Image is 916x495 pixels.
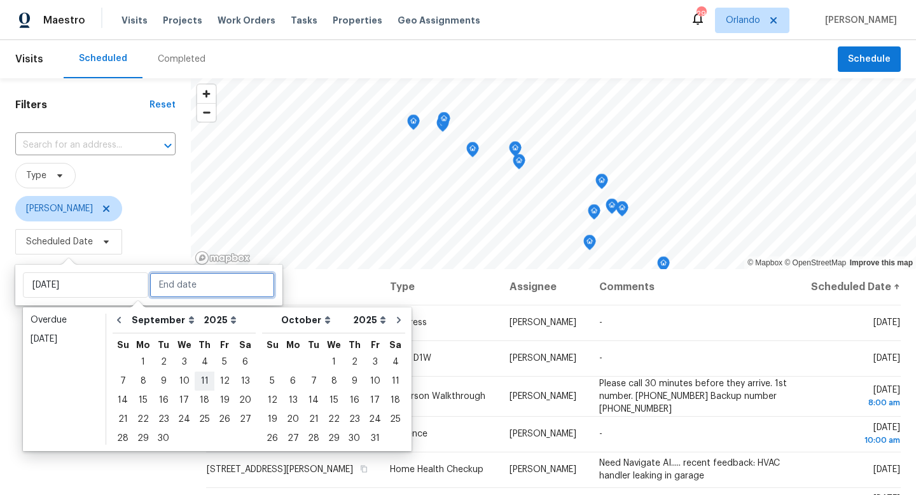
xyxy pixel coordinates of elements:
select: Year [350,310,389,330]
div: 11 [385,372,405,390]
span: [PERSON_NAME] [820,14,897,27]
div: 12 [262,391,282,409]
div: 30 [344,429,364,447]
div: [DATE] [31,333,98,345]
div: Sat Oct 25 2025 [385,410,405,429]
div: Map marker [466,142,479,162]
div: Fri Sep 12 2025 [214,372,235,391]
div: 26 [214,410,235,428]
div: 14 [303,391,324,409]
div: 21 [303,410,324,428]
abbr: Sunday [267,340,279,349]
span: Type [26,169,46,182]
select: Year [200,310,240,330]
span: [STREET_ADDRESS][PERSON_NAME] [207,465,353,474]
span: Orlando [726,14,760,27]
div: Map marker [616,201,628,221]
div: 3 [174,353,195,371]
div: 27 [282,429,303,447]
span: [DATE] [873,465,900,474]
div: 18 [195,391,214,409]
div: Wed Oct 15 2025 [324,391,344,410]
span: Geo Assignments [398,14,480,27]
div: Tue Oct 28 2025 [303,429,324,448]
div: Tue Oct 21 2025 [303,410,324,429]
div: Map marker [606,199,618,218]
span: - [599,429,602,438]
abbr: Wednesday [177,340,191,349]
div: 10 [174,372,195,390]
div: Thu Oct 30 2025 [344,429,364,448]
div: 2 [344,353,364,371]
span: Tasks [291,16,317,25]
span: [PERSON_NAME] [510,392,576,401]
div: Tue Sep 23 2025 [153,410,174,429]
abbr: Monday [136,340,150,349]
div: Map marker [438,112,450,132]
abbr: Saturday [239,340,251,349]
div: 15 [324,391,344,409]
div: Tue Sep 30 2025 [153,429,174,448]
select: Month [128,310,200,330]
div: Fri Oct 10 2025 [364,372,385,391]
div: 19 [262,410,282,428]
div: Sat Sep 13 2025 [235,372,256,391]
h1: Filters [15,99,149,111]
a: OpenStreetMap [784,258,846,267]
div: 21 [113,410,133,428]
span: - [599,318,602,327]
div: Reset [149,99,176,111]
button: Open [159,137,177,155]
span: Scheduled Date [26,235,93,248]
div: 24 [364,410,385,428]
div: Mon Oct 06 2025 [282,372,303,391]
div: 29 [324,429,344,447]
div: Tue Oct 14 2025 [303,391,324,410]
button: Zoom out [197,103,216,122]
div: 22 [324,410,344,428]
div: 12 [214,372,235,390]
span: Visits [15,45,43,73]
div: 19 [214,391,235,409]
button: Go to next month [389,307,408,333]
button: Zoom in [197,85,216,103]
div: Fri Sep 05 2025 [214,352,235,372]
div: Thu Sep 04 2025 [195,352,214,372]
div: Fri Oct 31 2025 [364,429,385,448]
select: Month [278,310,350,330]
div: Map marker [588,204,600,224]
div: 10:00 am [808,434,900,447]
div: 18 [385,391,405,409]
div: Map marker [583,235,596,254]
div: 14 [113,391,133,409]
div: Fri Sep 26 2025 [214,410,235,429]
span: [PERSON_NAME] [26,202,93,215]
div: 11 [195,372,214,390]
div: Map marker [595,174,608,193]
div: 6 [235,353,256,371]
div: 29 [697,8,705,20]
div: Thu Sep 25 2025 [195,410,214,429]
div: Wed Sep 03 2025 [174,352,195,372]
div: 17 [364,391,385,409]
span: In-Person Walkthrough [390,392,485,401]
span: Projects [163,14,202,27]
div: Sun Oct 19 2025 [262,410,282,429]
div: Tue Sep 09 2025 [153,372,174,391]
div: Sun Oct 12 2025 [262,391,282,410]
div: Mon Oct 20 2025 [282,410,303,429]
abbr: Thursday [198,340,211,349]
span: Schedule [848,52,891,67]
button: Schedule [838,46,901,73]
span: Home Health Checkup [390,465,483,474]
div: Thu Oct 16 2025 [344,391,364,410]
div: Wed Sep 17 2025 [174,391,195,410]
span: Please call 30 minutes before they arrive. 1st number. [PHONE_NUMBER] Backup number [PHONE_NUMBER] [599,379,787,414]
div: 26 [262,429,282,447]
span: Maestro [43,14,85,27]
div: Thu Oct 23 2025 [344,410,364,429]
div: Sat Sep 27 2025 [235,410,256,429]
div: Sun Sep 21 2025 [113,410,133,429]
div: Tue Sep 16 2025 [153,391,174,410]
div: 5 [262,372,282,390]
